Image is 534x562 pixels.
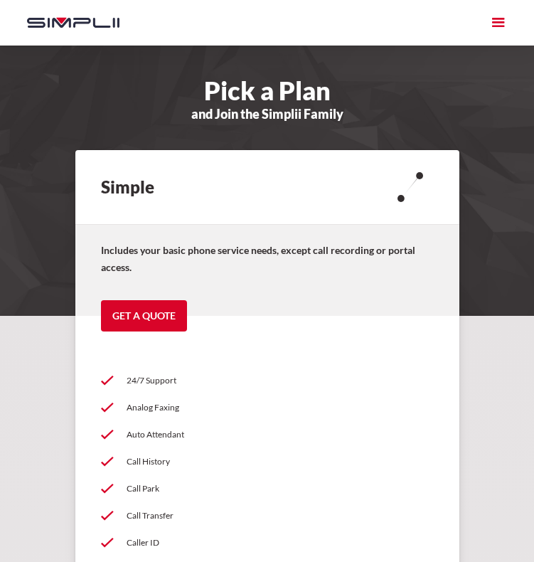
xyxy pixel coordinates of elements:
p: Caller ID [127,534,434,551]
h1: Pick a Plan [13,77,521,104]
p: Includes your basic phone service needs, except call recording or portal access. [101,242,434,276]
a: 24/7 Support [101,367,434,394]
p: Call Transfer [127,507,434,524]
a: Caller ID [101,529,434,556]
h3: and Join the Simplii Family [13,105,521,124]
a: Call Transfer [101,502,434,529]
p: Call History [127,453,434,470]
p: 24/7 Support [127,372,434,389]
a: Analog Faxing [101,394,434,421]
a: Auto Attendant [101,421,434,448]
h2: Simple [75,150,459,224]
a: Call Park [101,475,434,502]
p: Call Park [127,480,434,497]
a: Call History [101,448,434,475]
img: Simplii [27,15,119,31]
p: Auto Attendant [127,426,434,443]
a: Get a Quote [101,300,187,332]
p: Analog Faxing [127,399,434,416]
